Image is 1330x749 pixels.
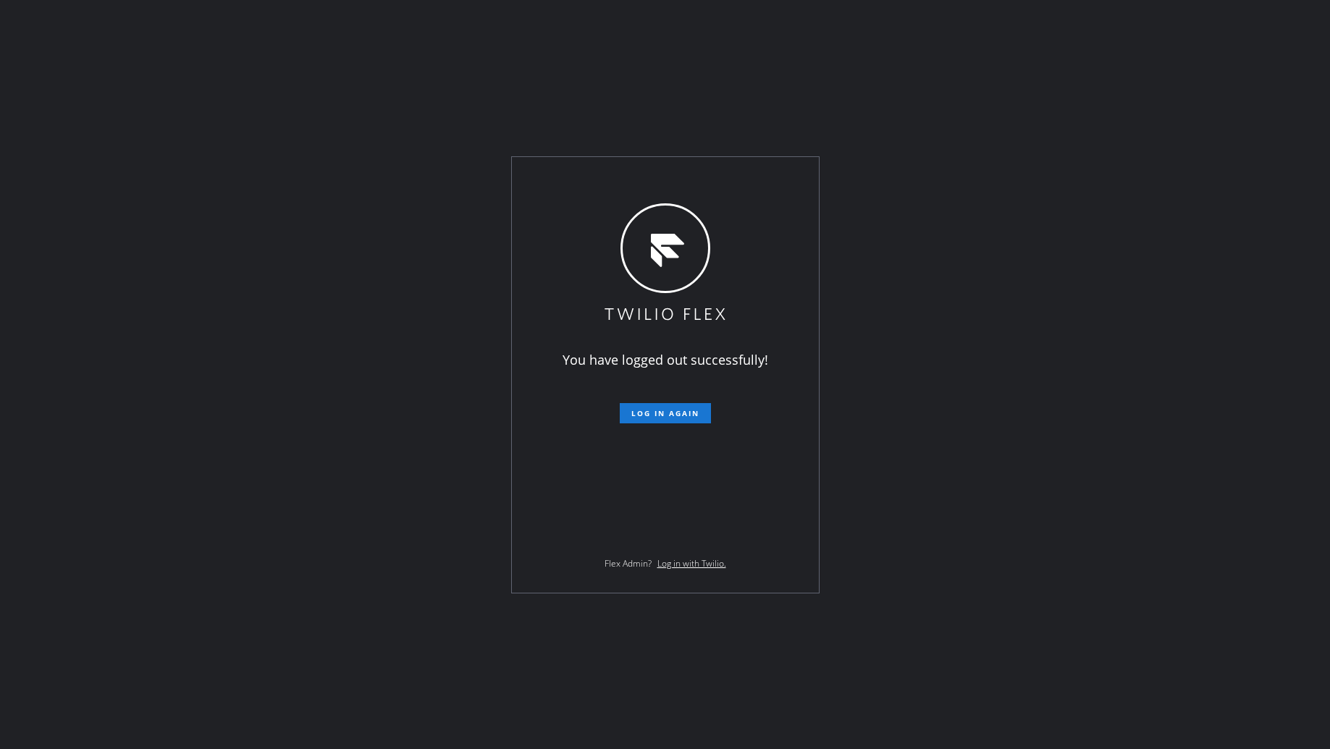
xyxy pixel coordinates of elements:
[631,408,699,418] span: Log in again
[620,403,711,423] button: Log in again
[657,557,726,570] a: Log in with Twilio.
[563,351,768,368] span: You have logged out successfully!
[605,557,652,570] span: Flex Admin?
